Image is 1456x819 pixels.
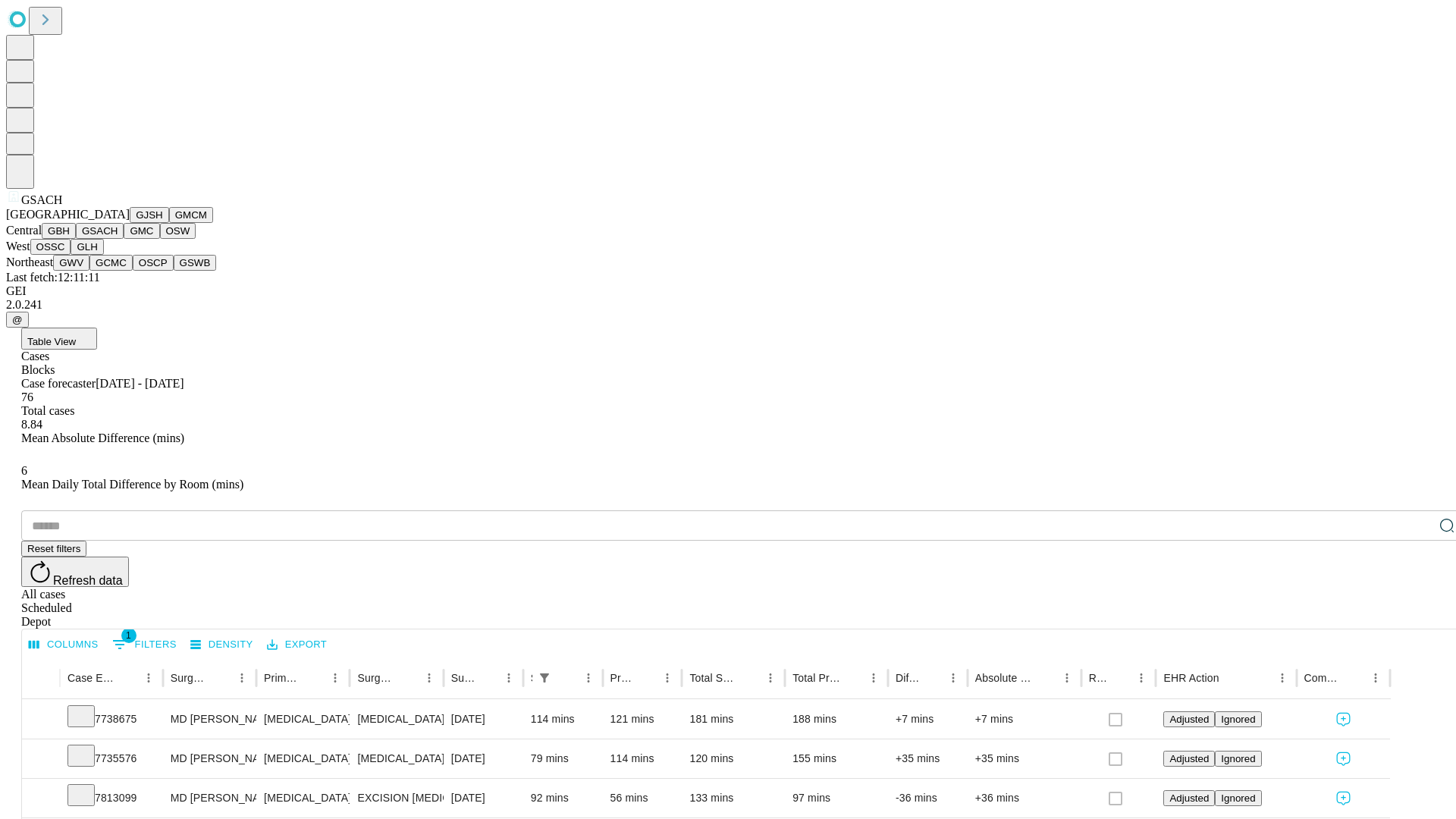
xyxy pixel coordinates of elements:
[557,667,578,689] button: Sort
[921,667,943,689] button: Sort
[657,667,678,689] button: Menu
[689,672,737,684] div: Total Scheduled Duration
[6,208,130,221] span: [GEOGRAPHIC_DATA]
[169,207,213,223] button: GMCM
[264,700,342,739] div: [MEDICAL_DATA]
[863,667,884,689] button: Menu
[1169,753,1209,764] span: Adjusted
[1304,672,1342,684] div: Comments
[25,633,102,657] button: Select columns
[1163,790,1215,806] button: Adjusted
[174,255,217,271] button: GSWB
[30,786,52,812] button: Expand
[975,672,1034,684] div: Absolute Difference
[71,239,103,255] button: GLH
[108,632,180,657] button: Show filters
[117,667,138,689] button: Sort
[21,464,27,477] span: 6
[53,255,89,271] button: GWV
[1089,672,1109,684] div: Resolved in EHR
[6,298,1450,312] div: 2.0.241
[264,739,342,778] div: [MEDICAL_DATA]
[397,667,419,689] button: Sort
[635,667,657,689] button: Sort
[21,541,86,557] button: Reset filters
[357,739,435,778] div: [MEDICAL_DATA]
[477,667,498,689] button: Sort
[1215,790,1261,806] button: Ignored
[27,336,76,347] span: Table View
[27,543,80,554] span: Reset filters
[30,239,71,255] button: OSSC
[896,672,920,684] div: Difference
[124,223,159,239] button: GMC
[498,667,519,689] button: Menu
[792,672,840,684] div: Total Predicted Duration
[1056,667,1078,689] button: Menu
[1215,711,1261,727] button: Ignored
[160,223,196,239] button: OSW
[419,667,440,689] button: Menu
[689,739,777,778] div: 120 mins
[6,240,30,253] span: West
[578,667,599,689] button: Menu
[842,667,863,689] button: Sort
[53,574,123,587] span: Refresh data
[610,779,675,817] div: 56 mins
[531,700,595,739] div: 114 mins
[325,667,346,689] button: Menu
[21,377,96,390] span: Case forecaster
[534,667,555,689] div: 1 active filter
[6,284,1450,298] div: GEI
[121,628,136,643] span: 1
[21,404,74,417] span: Total cases
[76,223,124,239] button: GSACH
[975,739,1074,778] div: +35 mins
[531,672,532,684] div: Scheduled In Room Duration
[1215,751,1261,767] button: Ignored
[792,739,880,778] div: 155 mins
[1272,667,1293,689] button: Menu
[1221,714,1255,725] span: Ignored
[451,739,516,778] div: [DATE]
[760,667,781,689] button: Menu
[610,739,675,778] div: 114 mins
[1109,667,1131,689] button: Sort
[6,256,53,268] span: Northeast
[451,779,516,817] div: [DATE]
[263,633,331,657] button: Export
[67,739,155,778] div: 7735576
[21,328,97,350] button: Table View
[21,478,243,491] span: Mean Daily Total Difference by Room (mins)
[210,667,231,689] button: Sort
[792,779,880,817] div: 97 mins
[792,700,880,739] div: 188 mins
[357,779,435,817] div: EXCISION [MEDICAL_DATA] LESION EXCEPT [MEDICAL_DATA] SCALP NECK 4 PLUS CM
[67,672,115,684] div: Case Epic Id
[1035,667,1056,689] button: Sort
[133,255,174,271] button: OSCP
[30,707,52,733] button: Expand
[1131,667,1152,689] button: Menu
[610,700,675,739] div: 121 mins
[975,700,1074,739] div: +7 mins
[138,667,159,689] button: Menu
[96,377,184,390] span: [DATE] - [DATE]
[739,667,760,689] button: Sort
[264,779,342,817] div: [MEDICAL_DATA]
[6,271,100,284] span: Last fetch: 12:11:11
[171,672,209,684] div: Surgeon Name
[231,667,253,689] button: Menu
[30,746,52,773] button: Expand
[534,667,555,689] button: Show filters
[1169,792,1209,804] span: Adjusted
[943,667,964,689] button: Menu
[357,700,435,739] div: [MEDICAL_DATA] REPAIR [MEDICAL_DATA] INITIAL
[21,557,129,587] button: Refresh data
[187,633,257,657] button: Density
[1365,667,1386,689] button: Menu
[896,700,960,739] div: +7 mins
[42,223,76,239] button: GBH
[264,672,302,684] div: Primary Service
[6,312,29,328] button: @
